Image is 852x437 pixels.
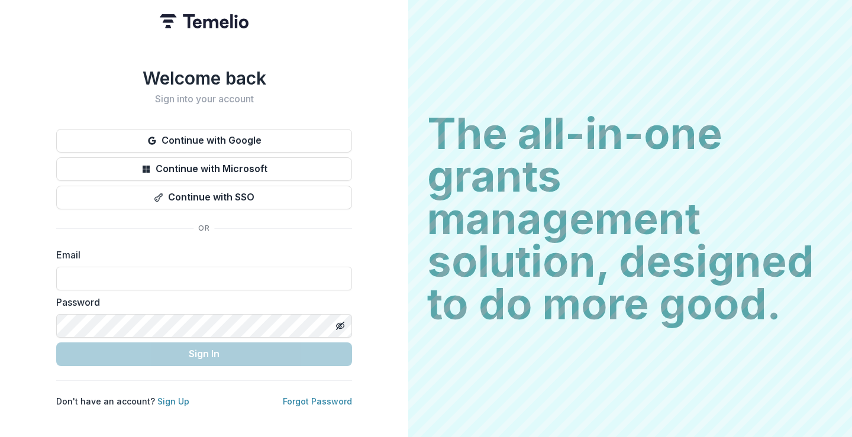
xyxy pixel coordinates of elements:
button: Continue with Google [56,129,352,153]
button: Toggle password visibility [331,316,350,335]
button: Sign In [56,342,352,366]
h1: Welcome back [56,67,352,89]
img: Temelio [160,14,248,28]
label: Password [56,295,345,309]
h2: Sign into your account [56,93,352,105]
button: Continue with SSO [56,186,352,209]
a: Sign Up [157,396,189,406]
a: Forgot Password [283,396,352,406]
p: Don't have an account? [56,395,189,407]
label: Email [56,248,345,262]
button: Continue with Microsoft [56,157,352,181]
